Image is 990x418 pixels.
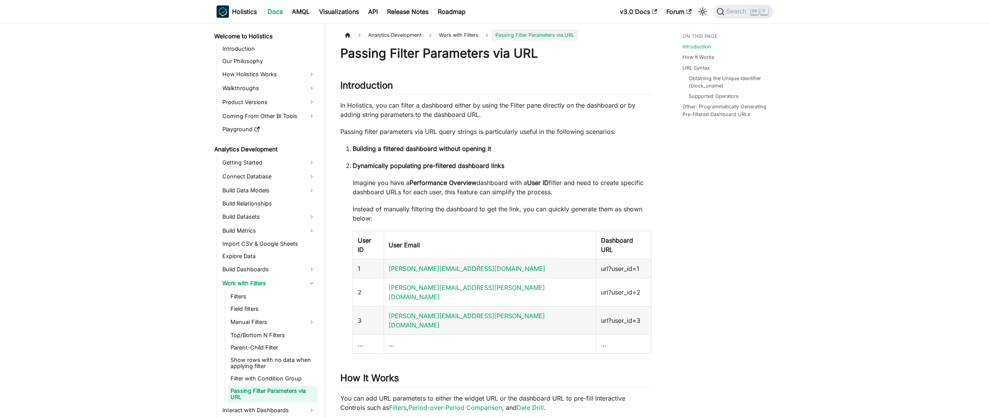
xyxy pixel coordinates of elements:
td: url?user_id=1 [596,259,652,278]
strong: Performance Overview [410,179,476,187]
a: Visualizations [314,5,364,18]
a: Top/Bottom N Filters [228,330,318,341]
td: 3 [353,307,384,335]
a: [PERSON_NAME][EMAIL_ADDRESS][PERSON_NAME][DOMAIN_NAME] [389,284,545,301]
a: Build Relationships [220,198,318,209]
span: Analytics Development [364,29,425,41]
a: Our Philosophy [220,56,318,67]
strong: Dynamically populating pre-filtered dashboard links [353,162,504,170]
td: url?user_id=3 [596,307,652,335]
a: Obtaining the Unique Identifier (block_uname) [689,75,766,89]
a: URL Syntax [683,64,710,72]
strong: Building a filtered dashboard without opening it [353,145,491,152]
a: Interact with Dashboards [220,404,318,416]
b: Holistics [232,7,257,16]
a: Other: Programmatically Generating Pre-filtered Dashboard URLs [683,103,769,118]
a: Field filters [228,303,318,314]
a: Build Metrics [220,224,318,237]
a: AMQL [287,5,314,18]
a: Analytics Development [212,144,318,155]
strong: User ID [527,179,549,187]
a: How It Works [683,53,714,61]
th: Dashboard URL [596,231,652,259]
h2: Introduction [340,80,652,94]
a: Getting Started [220,156,318,169]
a: Introduction [683,43,711,50]
a: Show rows with no data when applying filter [228,355,318,372]
a: Manual Filters [228,316,318,328]
a: v3.0 Docs [615,5,662,18]
span: Passing Filter Parameters via URL [492,29,578,41]
th: User Email [384,231,596,259]
a: Work with Filters [220,277,318,290]
kbd: K [760,8,768,15]
a: Build Datasets [220,211,318,223]
nav: Breadcrumbs [340,29,652,41]
a: Introduction [220,43,318,54]
a: Welcome to Holistics [212,31,318,42]
a: Parent-Child Filter [228,342,318,353]
a: [PERSON_NAME][EMAIL_ADDRESS][DOMAIN_NAME] [389,265,545,272]
a: Product Versions [220,96,318,108]
a: Filters [389,404,406,411]
a: API [364,5,382,18]
button: Switch between dark and light mode (currently light mode) [696,5,709,18]
nav: Docs sidebar [209,23,325,418]
a: Date Drill [517,404,544,411]
a: Explore Data [220,251,318,262]
p: You can add URL parameters to either the widget URL or the dashboard URL to pre-fill Interactive ... [340,394,652,412]
td: 1 [353,259,384,278]
p: Passing filter parameters via URL query strings is particularly useful in the following scenarios: [340,127,652,136]
a: Docs [263,5,287,18]
td: ... [353,335,384,354]
a: Walkthroughs [220,82,318,94]
p: Instead of manually filtering the dashboard to get the link, you can quickly generate them as sho... [353,204,652,223]
p: Imagine you have a dashboard with a filter and need to create specific dashboard URLs for each us... [353,178,652,197]
p: In Holistics, you can filter a dashboard either by using the Filter pane directly on the dashboar... [340,101,652,119]
h2: How It Works [340,372,652,387]
h1: Passing Filter Parameters via URL [340,46,652,61]
a: Build Dashboards [220,263,318,276]
a: Passing Filter Parameters via URL [228,385,318,403]
a: Filter with Condition Group [228,373,318,384]
a: Build Data Models [220,184,318,197]
a: HolisticsHolistics [217,5,257,18]
a: Forum [662,5,696,18]
a: Period-over-Period Comparison [408,404,502,411]
td: url?user_id=2 [596,278,652,307]
th: User ID [353,231,384,259]
a: How Holistics Works [220,68,318,81]
button: Search (Ctrl+K) [713,5,773,19]
a: Home page [340,29,355,41]
span: Work with Filters [435,29,482,41]
a: Coming From Other BI Tools [220,110,318,122]
a: Playground [220,124,318,135]
span: Search [724,8,751,15]
a: Import CSV & Google Sheets [220,238,318,249]
td: 2 [353,278,384,307]
a: Filters [228,291,318,302]
a: Roadmap [433,5,470,18]
a: [PERSON_NAME][EMAIL_ADDRESS][PERSON_NAME][DOMAIN_NAME] [389,312,545,329]
td: ... [596,335,652,354]
td: ... [384,335,596,354]
a: Supported Operators [689,93,739,100]
img: Holistics [217,5,229,18]
a: Connect Database [220,170,318,183]
a: Release Notes [382,5,433,18]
